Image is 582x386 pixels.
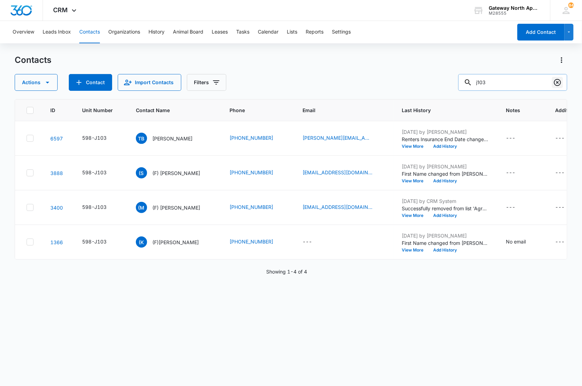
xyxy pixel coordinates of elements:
div: Email - - Select to Edit Field [303,238,325,246]
p: [DATE] by [PERSON_NAME] [402,232,489,239]
button: Leases [212,21,228,43]
a: [EMAIL_ADDRESS][DOMAIN_NAME] [303,203,373,211]
span: (S [136,167,147,179]
a: Navigate to contact details page for (F) Stephanie Anderson [50,170,63,176]
div: Contact Name - (F) Stephanie Anderson - Select to Edit Field [136,167,213,179]
button: Add History [429,213,462,218]
div: notifications count [568,2,574,8]
span: Phone [230,107,276,114]
p: [DATE] by CRM System [402,197,489,205]
button: Add History [429,144,462,148]
div: Phone - 7202610623 - Select to Edit Field [230,169,286,177]
a: Navigate to contact details page for Tammy Briseno [50,136,63,141]
div: --- [555,169,565,177]
button: Add History [429,248,462,252]
div: Contact Name - Tammy Briseno - Select to Edit Field [136,133,205,144]
button: Actions [15,74,58,91]
div: Contact Name - (F)Michael Keiter - Select to Edit Field [136,236,212,248]
span: (M [136,202,147,213]
a: [PERSON_NAME][EMAIL_ADDRESS][PERSON_NAME][DOMAIN_NAME] [303,134,373,141]
div: --- [555,134,565,143]
input: Search Contacts [458,74,567,91]
button: Add Contact [517,24,565,41]
a: [PHONE_NUMBER] [230,203,274,211]
button: Settings [332,21,351,43]
button: Clear [552,77,563,88]
span: Unit Number [82,107,119,114]
p: [DATE] by [PERSON_NAME] [402,163,489,170]
div: account id [489,11,540,16]
div: Email - micaheloemo@gmail.com - Select to Edit Field [303,203,385,212]
h1: Contacts [15,55,51,65]
button: Contacts [79,21,100,43]
span: Last History [402,107,479,114]
div: Notes - No email - Select to Edit Field [506,238,539,246]
a: Navigate to contact details page for (F) Michael Emo [50,205,63,211]
p: (F) [PERSON_NAME] [153,169,201,177]
p: Showing 1-4 of 4 [267,268,307,275]
div: --- [303,238,312,246]
div: Notes - - Select to Edit Field [506,169,528,177]
button: Leads Inbox [43,21,71,43]
button: Tasks [236,21,249,43]
div: Unit Number - 598-J103 - Select to Edit Field [82,203,119,212]
div: Notes - - Select to Edit Field [506,134,528,143]
button: Overview [13,21,34,43]
div: 598-J103 [82,203,107,211]
p: Successfully removed from list 'Agreed to Subscribe - Emails'. [402,205,489,212]
div: Additional Phone - - Select to Edit Field [555,238,577,246]
div: --- [506,203,516,212]
button: Lists [287,21,297,43]
span: Contact Name [136,107,203,114]
div: Additional Phone - - Select to Edit Field [555,203,577,212]
button: View More [402,179,429,183]
button: Filters [187,74,226,91]
button: History [148,21,165,43]
div: 598-J103 [82,238,107,245]
p: [DATE] by [PERSON_NAME] [402,128,489,136]
div: 598-J103 [82,169,107,176]
div: Phone - 3165168498 - Select to Edit Field [230,203,286,212]
div: Phone - 303-378-0900 - Select to Edit Field [230,238,286,246]
div: Email - stephswim112@gmail.com - Select to Edit Field [303,169,385,177]
p: Renters Insurance End Date changed to [DATE]. [402,136,489,143]
button: Organizations [108,21,140,43]
div: Phone - 9705202607 - Select to Edit Field [230,134,286,143]
div: Unit Number - 598-J103 - Select to Edit Field [82,134,119,143]
p: [PERSON_NAME] [153,135,193,142]
button: Reports [306,21,323,43]
div: account name [489,5,540,11]
button: Animal Board [173,21,203,43]
span: TB [136,133,147,144]
div: Unit Number - 598-J103 - Select to Edit Field [82,169,119,177]
button: View More [402,213,429,218]
div: --- [555,238,565,246]
div: Additional Phone - - Select to Edit Field [555,134,577,143]
div: Notes - - Select to Edit Field [506,203,528,212]
button: Calendar [258,21,278,43]
div: 598-J103 [82,134,107,141]
button: Add History [429,179,462,183]
span: CRM [53,6,68,14]
a: [PHONE_NUMBER] [230,238,274,245]
p: (F) [PERSON_NAME] [153,204,201,211]
div: --- [506,169,516,177]
a: [EMAIL_ADDRESS][DOMAIN_NAME] [303,169,373,176]
p: (F)[PERSON_NAME] [153,239,199,246]
span: ID [50,107,55,114]
p: First Name changed from [PERSON_NAME] to (F) [PERSON_NAME]. [402,170,489,177]
button: Import Contacts [118,74,181,91]
div: No email [506,238,526,245]
div: Email - faustina.mueller@yahoo.com - Select to Edit Field [303,134,385,143]
span: Notes [506,107,539,114]
button: View More [402,144,429,148]
div: Additional Phone - - Select to Edit Field [555,169,577,177]
span: Email [303,107,375,114]
div: --- [506,134,516,143]
div: --- [555,203,565,212]
button: View More [402,248,429,252]
span: 84 [568,2,574,8]
button: Add Contact [69,74,112,91]
a: Navigate to contact details page for (F)Michael Keiter [50,239,63,245]
p: First Name changed from [PERSON_NAME] to (F)[PERSON_NAME]. [402,239,489,247]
